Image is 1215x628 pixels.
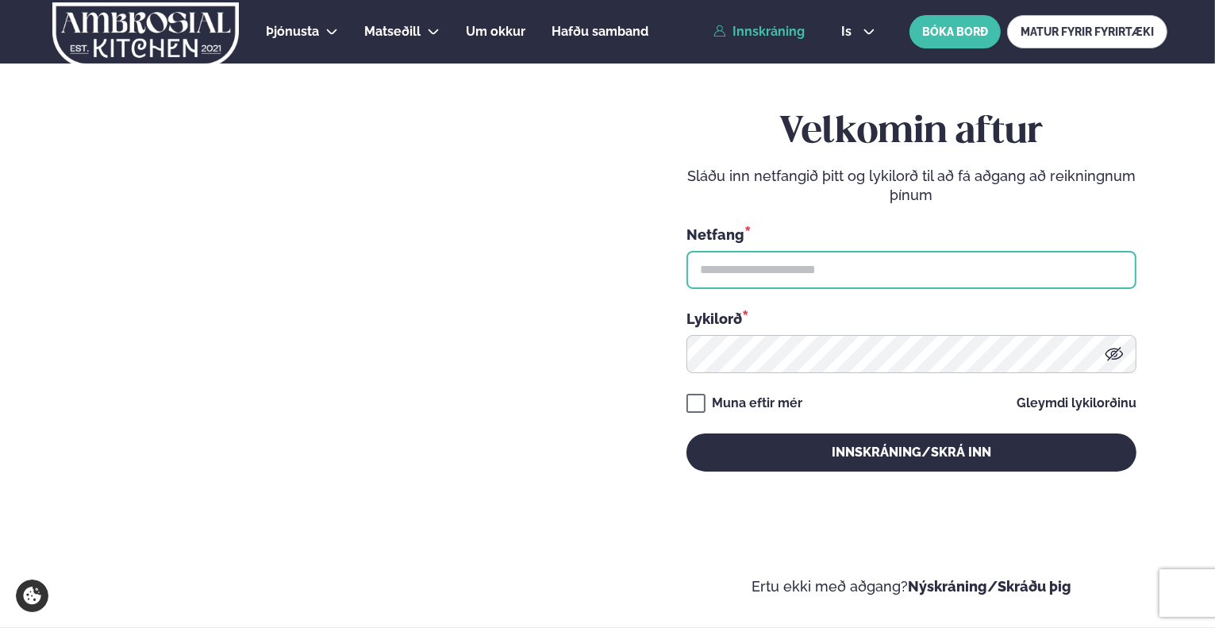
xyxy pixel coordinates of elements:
[686,224,1136,245] div: Netfang
[466,22,525,41] a: Um okkur
[266,22,319,41] a: Þjónusta
[686,110,1136,155] h2: Velkomin aftur
[1007,15,1167,48] a: MATUR FYRIR FYRIRTÆKI
[713,25,805,39] a: Innskráning
[266,24,319,39] span: Þjónusta
[686,433,1136,472] button: Innskráning/Skrá inn
[686,167,1136,205] p: Sláðu inn netfangið þitt og lykilorð til að fá aðgang að reikningnum þínum
[908,578,1071,595] a: Nýskráning/Skráðu þig
[466,24,525,39] span: Um okkur
[841,25,856,38] span: is
[552,24,648,39] span: Hafðu samband
[364,22,421,41] a: Matseðill
[16,580,48,612] a: Cookie settings
[686,308,1136,329] div: Lykilorð
[829,25,888,38] button: is
[48,342,377,476] h2: Velkomin á Ambrosial kitchen!
[364,24,421,39] span: Matseðill
[48,495,377,533] p: Ef eitthvað sameinar fólk, þá er [PERSON_NAME] matarferðalag.
[909,15,1001,48] button: BÓKA BORÐ
[1017,397,1136,410] a: Gleymdi lykilorðinu
[552,22,648,41] a: Hafðu samband
[51,2,240,67] img: logo
[656,577,1168,596] p: Ertu ekki með aðgang?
